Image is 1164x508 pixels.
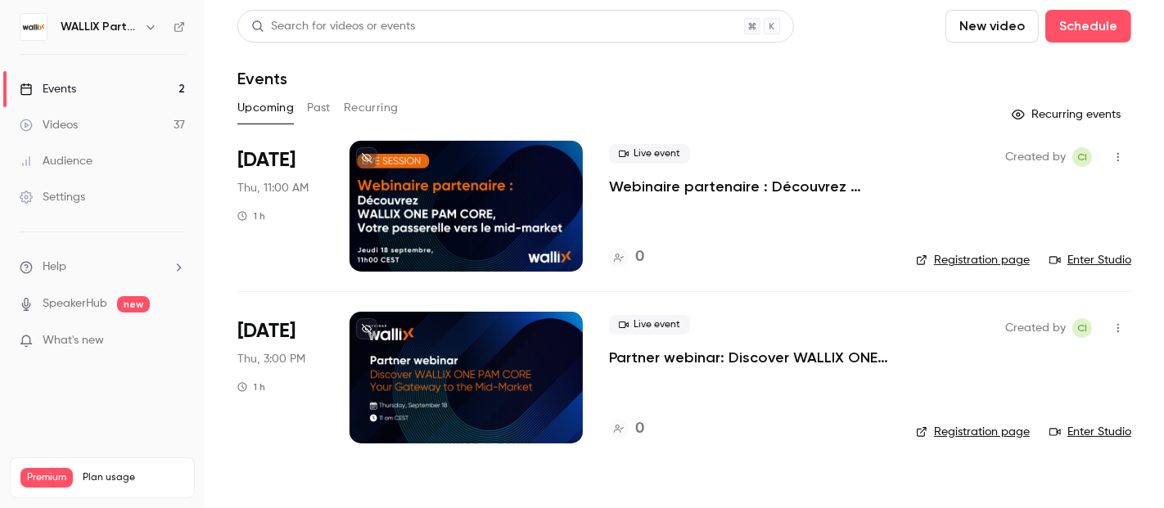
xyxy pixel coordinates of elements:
[20,117,78,133] div: Videos
[43,332,104,349] span: What's new
[1049,252,1131,268] a: Enter Studio
[237,180,309,196] span: Thu, 11:00 AM
[1004,101,1131,128] button: Recurring events
[945,10,1039,43] button: New video
[83,471,184,484] span: Plan usage
[1077,318,1087,338] span: CI
[237,147,296,173] span: [DATE]
[1077,147,1087,167] span: CI
[20,258,185,276] li: help-dropdown-opener
[1045,10,1131,43] button: Schedule
[237,209,265,223] div: 1 h
[916,252,1030,268] a: Registration page
[20,468,73,488] span: Premium
[609,315,690,335] span: Live event
[1072,147,1092,167] span: CELINE IDIER
[20,153,92,169] div: Audience
[916,424,1030,440] a: Registration page
[635,418,644,440] h4: 0
[20,14,47,40] img: WALLIX Partners Channel
[635,246,644,268] h4: 0
[344,95,399,121] button: Recurring
[237,380,265,393] div: 1 h
[307,95,331,121] button: Past
[165,334,185,348] iframe: Noticeable Trigger
[609,246,644,268] a: 0
[1072,318,1092,338] span: CELINE IDIER
[20,81,76,97] div: Events
[43,295,107,312] a: SpeakerHub
[237,351,305,367] span: Thu, 3:00 PM
[1005,147,1066,167] span: Created by
[609,144,690,164] span: Live event
[609,418,644,440] a: 0
[1005,318,1066,338] span: Created by
[117,296,150,312] span: new
[20,189,85,205] div: Settings
[237,312,323,443] div: Sep 18 Thu, 3:00 PM (Europe/Paris)
[237,95,294,121] button: Upcoming
[609,177,890,196] a: Webinaire partenaire : Découvrez WALLIX ONE PAM CORE – Votre passerelle vers le mid-market
[609,348,890,367] a: Partner webinar: Discover WALLIX ONE PAM CORE – Your Gateway to the Mid-Market
[237,318,296,344] span: [DATE]
[237,69,287,88] h1: Events
[1049,424,1131,440] a: Enter Studio
[237,141,323,272] div: Sep 18 Thu, 11:00 AM (Europe/Paris)
[251,18,415,35] div: Search for videos or events
[61,19,138,35] h6: WALLIX Partners Channel
[43,258,66,276] span: Help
